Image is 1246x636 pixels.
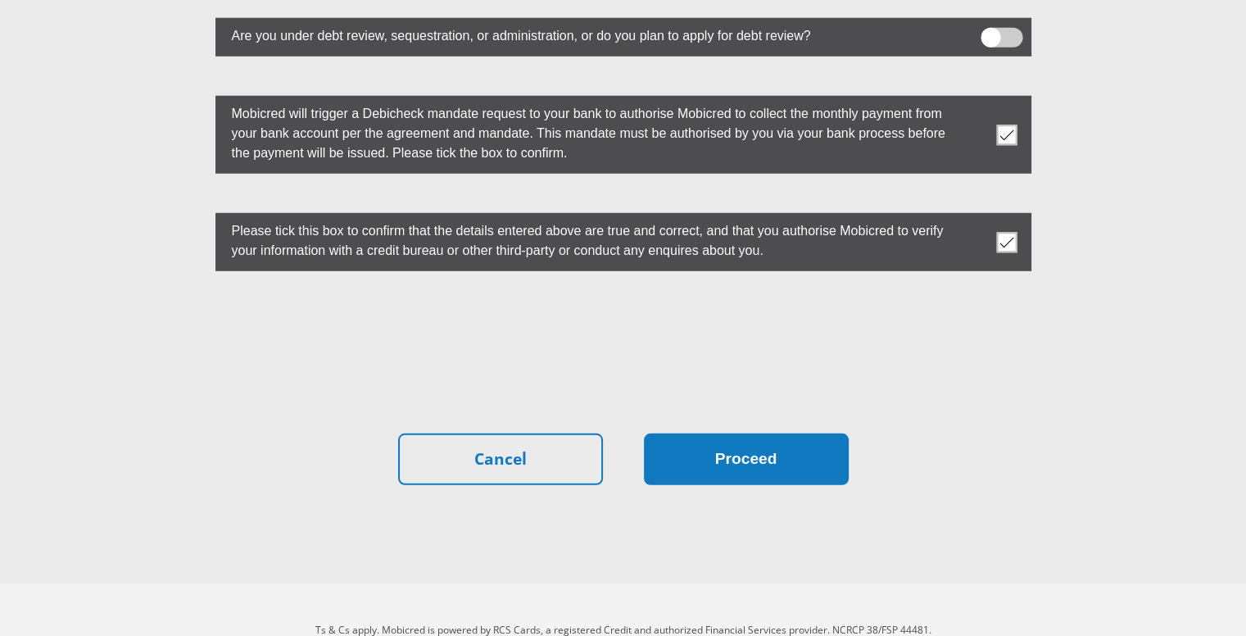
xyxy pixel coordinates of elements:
[215,18,949,50] label: Are you under debt review, sequestration, or administration, or do you plan to apply for debt rev...
[215,96,949,167] label: Mobicred will trigger a Debicheck mandate request to your bank to authorise Mobicred to collect t...
[215,213,949,265] label: Please tick this box to confirm that the details entered above are true and correct, and that you...
[644,434,849,485] button: Proceed
[398,434,603,485] a: Cancel
[499,311,748,375] iframe: reCAPTCHA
